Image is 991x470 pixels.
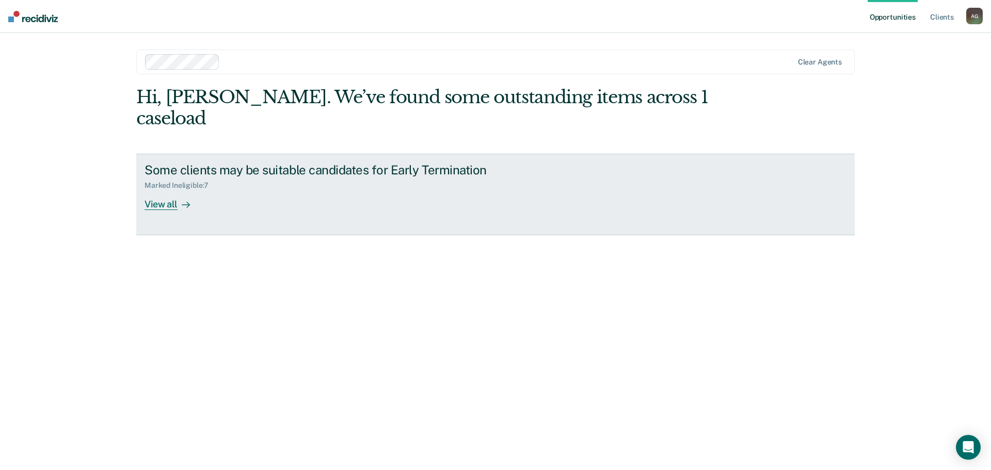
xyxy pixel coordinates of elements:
div: A G [966,8,983,24]
button: AG [966,8,983,24]
img: Recidiviz [8,11,58,22]
div: Marked Ineligible : 7 [145,181,216,190]
div: Clear agents [798,58,842,67]
div: Hi, [PERSON_NAME]. We’ve found some outstanding items across 1 caseload [136,87,711,129]
div: Open Intercom Messenger [956,435,981,460]
div: Some clients may be suitable candidates for Early Termination [145,163,507,177]
div: View all [145,190,202,210]
a: Some clients may be suitable candidates for Early TerminationMarked Ineligible:7View all [136,154,855,235]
